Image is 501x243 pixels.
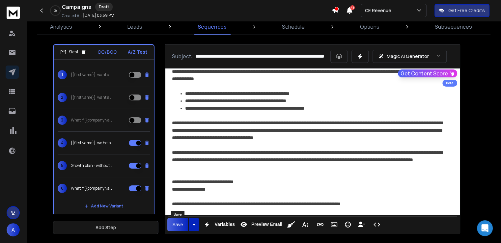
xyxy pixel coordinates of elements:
button: Get Content Score [398,69,457,77]
a: Leads [124,19,146,35]
p: Magic AI Generator [387,53,429,60]
button: Insert Image (Ctrl+P) [328,218,340,231]
p: Growth plan - without the full-time hire for {{companyName}}? [71,163,113,168]
a: Schedule [278,19,309,35]
button: Add Step [53,221,158,234]
button: Code View [371,218,383,231]
button: Insert Unsubscribe Link [355,218,368,231]
span: 4 [58,138,67,148]
p: CC/BCC [97,49,117,55]
p: Options [360,23,379,31]
div: Open Intercom Messenger [477,220,493,236]
span: 2 [58,93,67,102]
button: Preview Email [237,218,284,231]
a: Options [356,19,383,35]
p: [DATE] 03:59 PM [83,13,114,18]
button: More Text [299,218,311,231]
p: {{firstName}}, we helped [PERSON_NAME] hit $500K — want the same? [71,140,113,146]
li: Step1CC/BCCA/Z Test1{{firstName}}, want a no-cost GTM plan built for {{companyName}}?2{{firstName... [53,44,154,232]
span: Preview Email [250,222,284,227]
span: Variables [213,222,236,227]
p: {{firstName}}, want a no-cost GTM plan built for {{companyName}}? [71,95,113,100]
a: Analytics [46,19,76,35]
p: A/Z Test [128,49,147,55]
p: Created At: [62,13,82,18]
div: Draft [95,3,113,11]
button: Save [167,218,188,231]
p: Leads [127,23,142,31]
p: Subsequences [435,23,472,31]
span: 6 [58,184,67,193]
p: Sequences [198,23,227,31]
span: 1 [58,70,67,79]
p: {{firstName}}, want a no-cost GTM plan built for {{companyName}}? [71,72,113,77]
p: Subject: [172,52,193,60]
p: Get Free Credits [448,7,485,14]
span: 45 [350,5,355,10]
p: 0 % [54,9,57,13]
img: logo [7,7,20,19]
p: What if {{companyName}} had a GTM system next week? [71,118,113,123]
p: CE Revenue [365,7,394,14]
button: A [7,223,20,236]
a: Subsequences [431,19,476,35]
div: Step 1 [60,49,87,55]
a: Sequences [194,19,231,35]
p: Analytics [50,23,72,31]
p: What if {{companyName}} had a GTM system next week? [71,186,113,191]
button: Magic AI Generator [373,50,447,63]
div: Beta [442,80,457,87]
button: Insert Link (Ctrl+K) [314,218,326,231]
div: Save [171,211,184,218]
h1: Campaigns [62,3,91,11]
p: Schedule [282,23,305,31]
button: Variables [201,218,236,231]
button: Emoticons [342,218,354,231]
span: 3 [58,116,67,125]
button: Add New Variant [79,200,128,213]
span: 5 [58,161,67,170]
button: Get Free Credits [434,4,489,17]
button: Clean HTML [285,218,297,231]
